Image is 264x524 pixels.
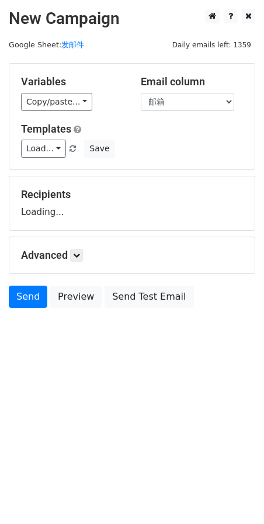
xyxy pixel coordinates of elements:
h5: Email column [141,75,243,88]
a: Send Test Email [105,286,193,308]
h2: New Campaign [9,9,255,29]
small: Google Sheet: [9,40,84,49]
span: Daily emails left: 1359 [168,39,255,51]
h5: Recipients [21,188,243,201]
button: Save [84,140,114,158]
div: Loading... [21,188,243,218]
h5: Variables [21,75,123,88]
a: Copy/paste... [21,93,92,111]
a: 发邮件 [61,40,84,49]
a: Daily emails left: 1359 [168,40,255,49]
a: Preview [50,286,102,308]
h5: Advanced [21,249,243,262]
a: Templates [21,123,71,135]
a: Send [9,286,47,308]
a: Load... [21,140,66,158]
